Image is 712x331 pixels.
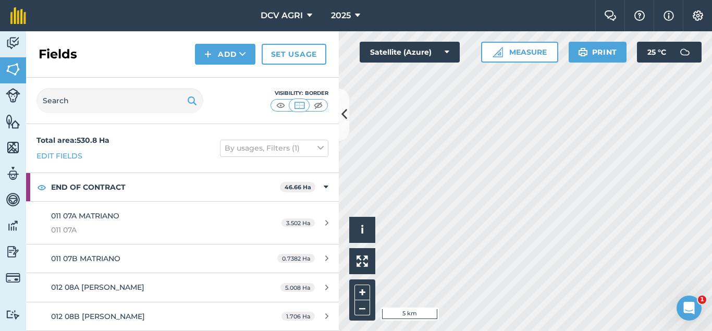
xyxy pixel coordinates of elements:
img: svg+xml;base64,PHN2ZyB4bWxucz0iaHR0cDovL3d3dy53My5vcmcvMjAwMC9zdmciIHdpZHRoPSI1NiIgaGVpZ2h0PSI2MC... [6,114,20,129]
input: Search [36,88,203,113]
img: A question mark icon [633,10,646,21]
button: Measure [481,42,558,63]
strong: END OF CONTRACT [51,173,280,201]
span: i [361,223,364,236]
img: svg+xml;base64,PD94bWwgdmVyc2lvbj0iMS4wIiBlbmNvZGluZz0idXRmLTgiPz4KPCEtLSBHZW5lcmF0b3I6IEFkb2JlIE... [6,244,20,260]
strong: Total area : 530.8 Ha [36,136,109,145]
a: Edit fields [36,150,82,162]
div: END OF CONTRACT46.66 Ha [26,173,339,201]
span: DCV AGRI [261,9,303,22]
a: Set usage [262,44,326,65]
span: 0.7382 Ha [277,254,315,263]
button: 25 °C [637,42,702,63]
span: 012 08A [PERSON_NAME] [51,283,144,292]
img: svg+xml;base64,PD94bWwgdmVyc2lvbj0iMS4wIiBlbmNvZGluZz0idXRmLTgiPz4KPCEtLSBHZW5lcmF0b3I6IEFkb2JlIE... [674,42,695,63]
button: i [349,217,375,243]
span: 25 ° C [647,42,666,63]
img: Four arrows, one pointing top left, one top right, one bottom right and the last bottom left [357,255,368,267]
img: svg+xml;base64,PD94bWwgdmVyc2lvbj0iMS4wIiBlbmNvZGluZz0idXRmLTgiPz4KPCEtLSBHZW5lcmF0b3I6IEFkb2JlIE... [6,218,20,234]
div: Visibility: Border [270,89,328,97]
button: By usages, Filters (1) [220,140,328,156]
img: svg+xml;base64,PHN2ZyB4bWxucz0iaHR0cDovL3d3dy53My5vcmcvMjAwMC9zdmciIHdpZHRoPSI1NiIgaGVpZ2h0PSI2MC... [6,140,20,155]
img: svg+xml;base64,PD94bWwgdmVyc2lvbj0iMS4wIiBlbmNvZGluZz0idXRmLTgiPz4KPCEtLSBHZW5lcmF0b3I6IEFkb2JlIE... [6,310,20,320]
strong: 46.66 Ha [285,183,311,191]
span: 011 07B MATRIANO [51,254,120,263]
iframe: Intercom live chat [677,296,702,321]
img: svg+xml;base64,PHN2ZyB4bWxucz0iaHR0cDovL3d3dy53My5vcmcvMjAwMC9zdmciIHdpZHRoPSIxNCIgaGVpZ2h0PSIyNC... [204,48,212,60]
img: svg+xml;base64,PD94bWwgdmVyc2lvbj0iMS4wIiBlbmNvZGluZz0idXRmLTgiPz4KPCEtLSBHZW5lcmF0b3I6IEFkb2JlIE... [6,192,20,207]
span: 1.706 Ha [281,312,315,321]
span: 1 [698,296,706,304]
img: svg+xml;base64,PHN2ZyB4bWxucz0iaHR0cDovL3d3dy53My5vcmcvMjAwMC9zdmciIHdpZHRoPSI1MCIgaGVpZ2h0PSI0MC... [293,100,306,111]
button: Satellite (Azure) [360,42,460,63]
span: 011 07A MATRIANO [51,211,119,220]
img: svg+xml;base64,PHN2ZyB4bWxucz0iaHR0cDovL3d3dy53My5vcmcvMjAwMC9zdmciIHdpZHRoPSIxOSIgaGVpZ2h0PSIyNC... [578,46,588,58]
img: A cog icon [692,10,704,21]
a: 012 08B [PERSON_NAME]1.706 Ha [26,302,339,330]
a: 011 07A MATRIANO011 07A3.502 Ha [26,202,339,244]
button: Add [195,44,255,65]
img: fieldmargin Logo [10,7,26,24]
button: Print [569,42,627,63]
img: svg+xml;base64,PHN2ZyB4bWxucz0iaHR0cDovL3d3dy53My5vcmcvMjAwMC9zdmciIHdpZHRoPSIxOCIgaGVpZ2h0PSIyNC... [37,181,46,193]
img: svg+xml;base64,PHN2ZyB4bWxucz0iaHR0cDovL3d3dy53My5vcmcvMjAwMC9zdmciIHdpZHRoPSIxNyIgaGVpZ2h0PSIxNy... [664,9,674,22]
button: – [354,300,370,315]
span: 2025 [331,9,351,22]
span: 5.008 Ha [280,283,315,292]
img: svg+xml;base64,PD94bWwgdmVyc2lvbj0iMS4wIiBlbmNvZGluZz0idXRmLTgiPz4KPCEtLSBHZW5lcmF0b3I6IEFkb2JlIE... [6,271,20,285]
button: + [354,285,370,300]
img: svg+xml;base64,PD94bWwgdmVyc2lvbj0iMS4wIiBlbmNvZGluZz0idXRmLTgiPz4KPCEtLSBHZW5lcmF0b3I6IEFkb2JlIE... [6,166,20,181]
img: svg+xml;base64,PHN2ZyB4bWxucz0iaHR0cDovL3d3dy53My5vcmcvMjAwMC9zdmciIHdpZHRoPSI1MCIgaGVpZ2h0PSI0MC... [312,100,325,111]
img: Ruler icon [493,47,503,57]
img: svg+xml;base64,PD94bWwgdmVyc2lvbj0iMS4wIiBlbmNvZGluZz0idXRmLTgiPz4KPCEtLSBHZW5lcmF0b3I6IEFkb2JlIE... [6,88,20,103]
span: 011 07A [51,224,247,236]
img: svg+xml;base64,PHN2ZyB4bWxucz0iaHR0cDovL3d3dy53My5vcmcvMjAwMC9zdmciIHdpZHRoPSI1NiIgaGVpZ2h0PSI2MC... [6,62,20,77]
img: svg+xml;base64,PHN2ZyB4bWxucz0iaHR0cDovL3d3dy53My5vcmcvMjAwMC9zdmciIHdpZHRoPSI1MCIgaGVpZ2h0PSI0MC... [274,100,287,111]
img: Two speech bubbles overlapping with the left bubble in the forefront [604,10,617,21]
a: 011 07B MATRIANO0.7382 Ha [26,244,339,273]
img: svg+xml;base64,PHN2ZyB4bWxucz0iaHR0cDovL3d3dy53My5vcmcvMjAwMC9zdmciIHdpZHRoPSIxOSIgaGVpZ2h0PSIyNC... [187,94,197,107]
a: 012 08A [PERSON_NAME]5.008 Ha [26,273,339,301]
img: svg+xml;base64,PD94bWwgdmVyc2lvbj0iMS4wIiBlbmNvZGluZz0idXRmLTgiPz4KPCEtLSBHZW5lcmF0b3I6IEFkb2JlIE... [6,35,20,51]
span: 012 08B [PERSON_NAME] [51,312,145,321]
span: 3.502 Ha [281,218,315,227]
h2: Fields [39,46,77,63]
